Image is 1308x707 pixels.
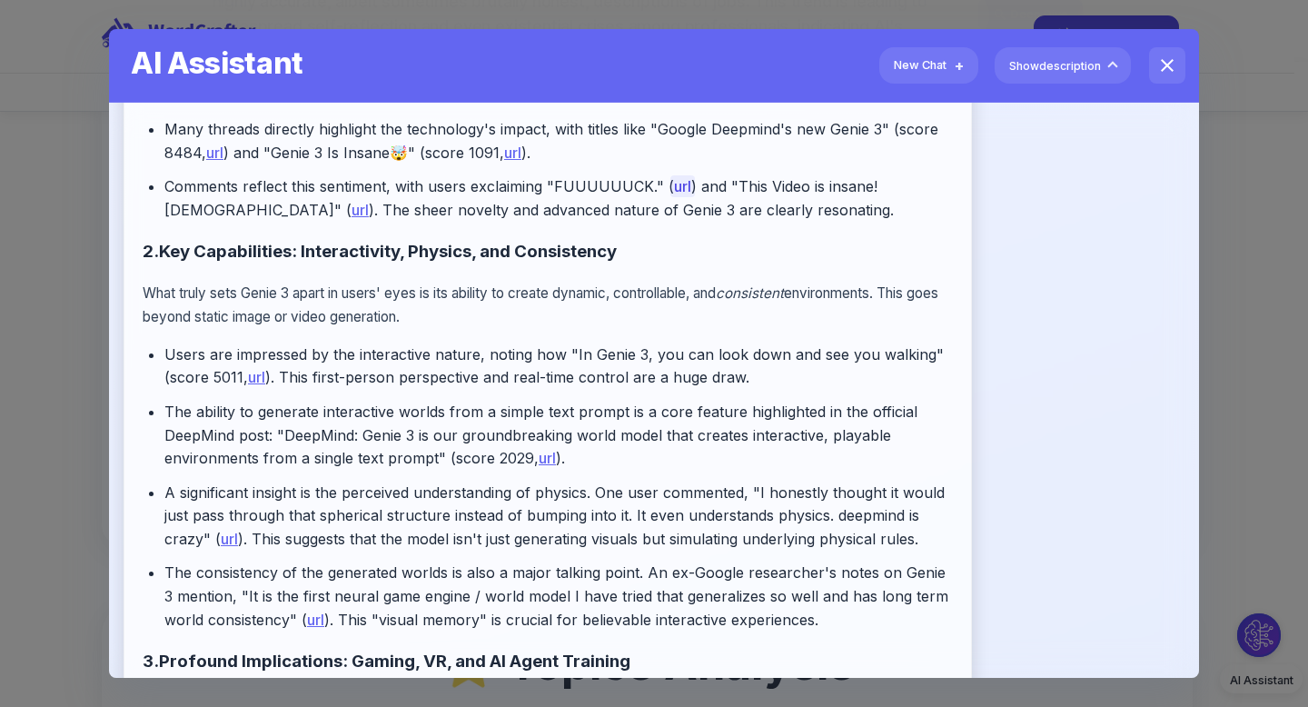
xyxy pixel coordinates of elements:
[307,611,324,629] a: url
[143,649,953,674] h3: 3.
[164,344,953,390] li: Users are impressed by the interactive nature, noting how "In Genie 3, you can look down and see ...
[143,239,953,264] h3: 2.
[1009,56,1101,75] span: Show description
[716,284,784,302] em: consistent
[504,144,521,162] a: url
[539,449,556,467] a: url
[164,482,953,552] li: A significant insight is the perceived understanding of physics. One user commented, "I honestly ...
[248,368,265,386] a: url
[164,401,953,471] li: The ability to generate interactive worlds from a simple text prompt is a core feature highlighte...
[894,55,946,75] span: New Chat
[159,651,630,672] strong: Profound Implications: Gaming, VR, and AI Agent Training
[670,175,695,197] a: url
[206,144,223,162] a: url
[995,47,1131,84] button: Showdescription
[143,282,953,329] p: What truly sets Genie 3 apart in users' eyes is its ability to create dynamic, controllable, and ...
[164,175,953,222] li: Comments reflect this sentiment, with users exclaiming "FUUUUUUCK." ( ) and "This Video is insane...
[164,562,953,632] li: The consistency of the generated worlds is also a major talking point. An ex-Google researcher's ...
[352,201,369,219] a: url
[131,36,1177,84] h5: AI Assistant
[221,530,238,548] a: url
[159,241,617,262] strong: Key Capabilities: Interactivity, Physics, and Consistency
[1149,47,1185,84] button: close
[164,118,953,164] li: Many threads directly highlight the technology's impact, with titles like "Google Deepmind's new ...
[879,47,978,84] button: New Chat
